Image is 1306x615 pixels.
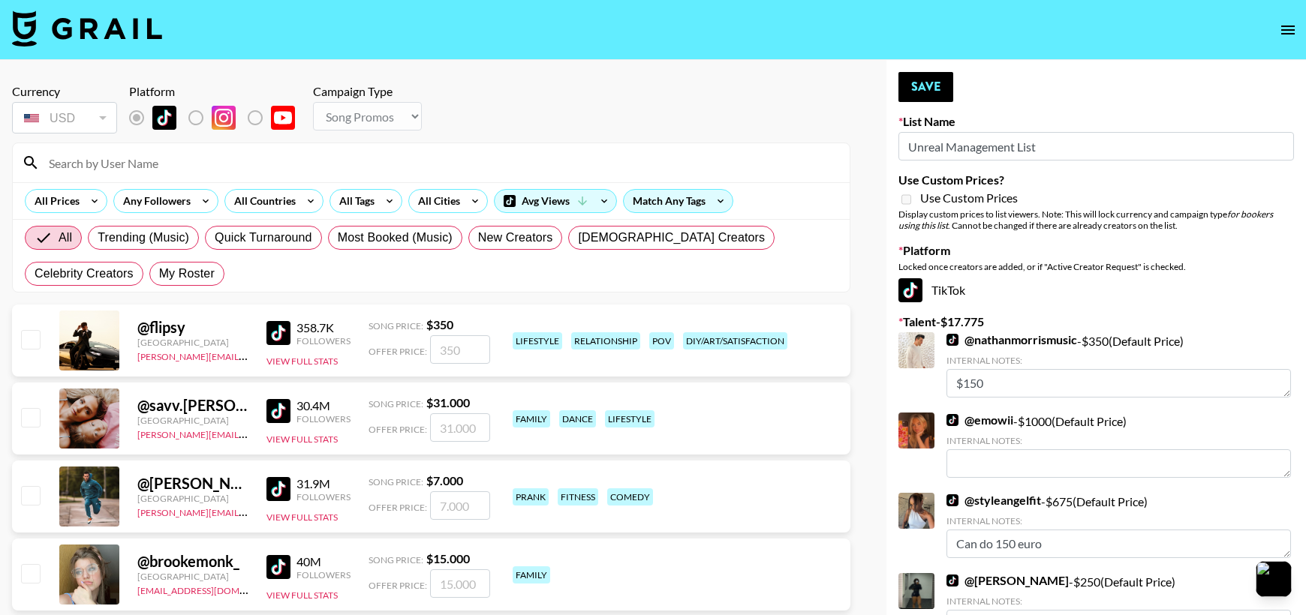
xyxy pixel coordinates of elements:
[513,410,550,427] div: family
[296,398,351,413] div: 30.4M
[898,208,1294,231] div: Display custom prices to list viewers. Note: This will lock currency and campaign type . Cannot b...
[296,335,351,346] div: Followers
[946,355,1291,366] div: Internal Notes:
[12,99,117,136] div: Remove selected talent to change your currency
[266,477,290,501] img: TikTok
[558,488,598,505] div: fitness
[946,332,1077,347] a: @nathanmorrismusic
[946,573,1069,588] a: @[PERSON_NAME]
[946,494,958,506] img: TikTok
[266,433,338,445] button: View Full Stats
[338,229,453,247] span: Most Booked (Music)
[898,278,1294,302] div: TikTok
[946,529,1291,558] textarea: Can do 150 euro
[1273,15,1303,45] button: open drawer
[605,410,655,427] div: lifestyle
[12,84,117,99] div: Currency
[266,355,338,367] button: View Full Stats
[426,473,463,487] strong: $ 7.000
[946,414,958,426] img: TikTok
[15,105,114,131] div: USD
[296,413,351,424] div: Followers
[225,190,299,212] div: All Countries
[369,346,427,357] span: Offer Price:
[369,320,423,331] span: Song Price:
[40,151,841,175] input: Search by User Name
[898,114,1294,129] label: List Name
[296,320,351,335] div: 358.7K
[571,332,640,349] div: relationship
[898,243,1294,258] label: Platform
[369,476,423,487] span: Song Price:
[946,595,1291,607] div: Internal Notes:
[898,278,922,302] img: TikTok
[129,84,307,99] div: Platform
[369,502,427,513] span: Offer Price:
[946,334,958,346] img: TikTok
[920,190,1018,205] span: Use Custom Prices
[137,582,288,596] a: [EMAIL_ADDRESS][DOMAIN_NAME]
[137,493,248,504] div: [GEOGRAPHIC_DATA]
[137,415,248,426] div: [GEOGRAPHIC_DATA]
[898,208,1273,231] em: for bookers using this list
[159,265,215,283] span: My Roster
[426,395,470,409] strong: $ 31.000
[59,229,72,247] span: All
[152,106,176,130] img: TikTok
[313,84,422,99] div: Campaign Type
[215,229,312,247] span: Quick Turnaround
[369,424,427,435] span: Offer Price:
[409,190,463,212] div: All Cities
[26,190,83,212] div: All Prices
[513,566,550,583] div: family
[426,551,470,565] strong: $ 15.000
[137,318,248,337] div: @ flipsy
[266,321,290,345] img: TikTok
[513,332,562,349] div: lifestyle
[946,412,1291,478] div: - $ 1000 (Default Price)
[430,491,490,520] input: 7.000
[98,229,189,247] span: Trending (Music)
[266,589,338,601] button: View Full Stats
[266,511,338,523] button: View Full Stats
[369,580,427,591] span: Offer Price:
[330,190,378,212] div: All Tags
[296,569,351,580] div: Followers
[898,261,1294,272] div: Locked once creators are added, or if "Active Creator Request" is checked.
[137,474,248,493] div: @ [PERSON_NAME].[PERSON_NAME]
[296,554,351,569] div: 40M
[683,332,787,349] div: diy/art/satisfaction
[35,265,134,283] span: Celebrity Creators
[946,493,1041,508] a: @styleangelfit
[946,493,1291,558] div: - $ 675 (Default Price)
[266,555,290,579] img: TikTok
[212,106,236,130] img: Instagram
[137,348,360,362] a: [PERSON_NAME][EMAIL_ADDRESS][DOMAIN_NAME]
[430,569,490,598] input: 15.000
[137,426,360,440] a: [PERSON_NAME][EMAIL_ADDRESS][DOMAIN_NAME]
[426,317,453,331] strong: $ 350
[296,476,351,491] div: 31.9M
[946,574,958,586] img: TikTok
[578,229,765,247] span: [DEMOGRAPHIC_DATA] Creators
[946,515,1291,526] div: Internal Notes:
[137,396,248,415] div: @ savv.[PERSON_NAME]
[946,369,1291,397] textarea: $150
[369,398,423,409] span: Song Price:
[946,332,1291,397] div: - $ 350 (Default Price)
[137,504,360,518] a: [PERSON_NAME][EMAIL_ADDRESS][DOMAIN_NAME]
[296,491,351,502] div: Followers
[649,332,674,349] div: pov
[495,190,616,212] div: Avg Views
[369,554,423,565] span: Song Price:
[114,190,194,212] div: Any Followers
[946,435,1291,446] div: Internal Notes:
[12,10,162,46] img: Grail Talent
[624,190,733,212] div: Match Any Tags
[137,337,248,348] div: [GEOGRAPHIC_DATA]
[137,552,248,571] div: @ brookemonk_
[137,571,248,582] div: [GEOGRAPHIC_DATA]
[946,412,1013,427] a: @emowii
[129,102,307,133] div: Remove selected talent to change platforms
[271,106,295,130] img: YouTube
